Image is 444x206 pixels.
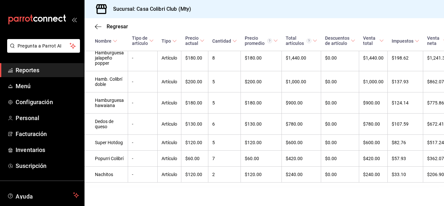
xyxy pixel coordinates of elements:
[185,35,199,46] div: Precio actual
[359,135,388,151] td: $600.00
[18,43,70,49] span: Pregunta a Parrot AI
[321,135,359,151] td: $0.00
[158,114,181,135] td: Artículo
[16,130,79,138] span: Facturación
[158,135,181,151] td: Artículo
[321,92,359,114] td: $0.00
[359,114,388,135] td: $780.00
[181,45,208,71] td: $180.00
[325,35,349,46] div: Descuentos de artículo
[128,92,158,114] td: -
[107,23,128,30] span: Regresar
[241,151,282,167] td: $60.00
[359,151,388,167] td: $420.00
[158,167,181,183] td: Artículo
[158,71,181,92] td: Artículo
[128,45,158,71] td: -
[85,135,128,151] td: Super Hotdog
[158,151,181,167] td: Artículo
[321,114,359,135] td: $0.00
[208,114,241,135] td: 6
[85,114,128,135] td: Dedos de queso
[85,167,128,183] td: Nachitos
[208,71,241,92] td: 5
[181,71,208,92] td: $200.00
[359,92,388,114] td: $900.00
[241,71,282,92] td: $200.00
[282,92,321,114] td: $900.00
[282,151,321,167] td: $420.00
[132,35,148,46] div: Tipo de artículo
[181,151,208,167] td: $60.00
[388,151,423,167] td: $57.93
[181,167,208,183] td: $120.00
[208,151,241,167] td: 7
[359,167,388,183] td: $240.00
[128,151,158,167] td: -
[132,35,154,46] span: Tipo de artículo
[282,71,321,92] td: $1,000.00
[388,114,423,135] td: $107.59
[307,38,311,43] svg: El total artículos considera cambios de precios en los artículos así como costos adicionales por ...
[162,38,171,44] div: Tipo
[241,92,282,114] td: $180.00
[392,38,419,44] span: Impuestos
[95,38,117,44] span: Nombre
[16,114,79,122] span: Personal
[359,71,388,92] td: $1,000.00
[388,71,423,92] td: $137.93
[16,145,79,154] span: Inventarios
[7,39,80,53] button: Pregunta a Parrot AI
[388,92,423,114] td: $124.14
[158,92,181,114] td: Artículo
[363,35,378,46] div: Venta total
[212,38,237,44] span: Cantidad
[128,167,158,183] td: -
[241,135,282,151] td: $120.00
[158,45,181,71] td: Artículo
[388,135,423,151] td: $82.76
[181,92,208,114] td: $180.00
[321,167,359,183] td: $0.00
[128,135,158,151] td: -
[286,35,317,46] span: Total artículos
[95,23,128,30] button: Regresar
[388,45,423,71] td: $198.62
[241,167,282,183] td: $120.00
[128,71,158,92] td: -
[85,151,128,167] td: Popurri Colibrí
[16,191,71,199] span: Ayuda
[241,45,282,71] td: $180.00
[181,114,208,135] td: $130.00
[245,35,278,46] span: Precio promedio
[208,135,241,151] td: 5
[5,47,80,54] a: Pregunta a Parrot AI
[128,114,158,135] td: -
[321,45,359,71] td: $0.00
[282,135,321,151] td: $600.00
[208,45,241,71] td: 8
[363,35,384,46] span: Venta total
[359,45,388,71] td: $1,440.00
[72,17,77,22] button: open_drawer_menu
[95,38,111,44] div: Nombre
[321,71,359,92] td: $0.00
[162,38,177,44] span: Tipo
[181,135,208,151] td: $120.00
[16,98,79,106] span: Configuración
[16,66,79,75] span: Reportes
[286,35,311,46] div: Total artículos
[85,71,128,92] td: Hamb. Colibrí doble
[282,167,321,183] td: $240.00
[208,167,241,183] td: 2
[16,161,79,170] span: Suscripción
[267,38,272,43] svg: Precio promedio = Total artículos / cantidad
[282,114,321,135] td: $780.00
[392,38,413,44] div: Impuestos
[212,38,231,44] div: Cantidad
[245,35,272,46] div: Precio promedio
[16,82,79,90] span: Menú
[427,35,442,46] div: Venta neta
[85,92,128,114] td: Hamburguesa hawaiana
[185,35,204,46] span: Precio actual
